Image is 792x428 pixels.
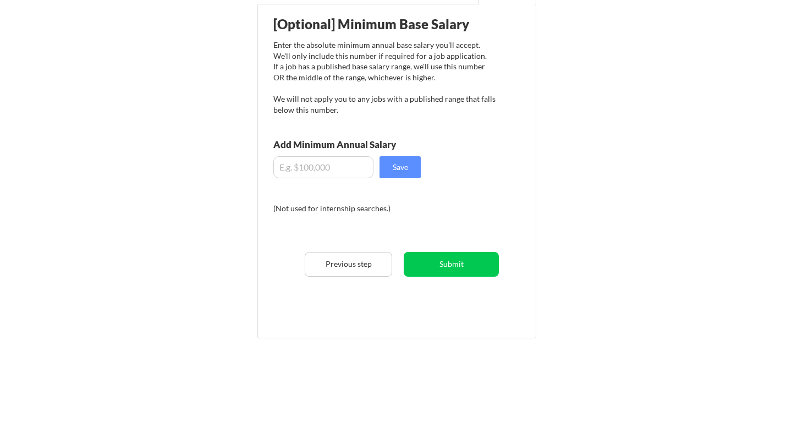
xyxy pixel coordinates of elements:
[273,203,422,214] div: (Not used for internship searches.)
[404,252,499,277] button: Submit
[305,252,392,277] button: Previous step
[273,18,496,31] div: [Optional] Minimum Base Salary
[273,40,496,115] div: Enter the absolute minimum annual base salary you'll accept. We'll only include this number if re...
[273,140,445,149] div: Add Minimum Annual Salary
[273,156,373,178] input: E.g. $100,000
[380,156,421,178] button: Save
